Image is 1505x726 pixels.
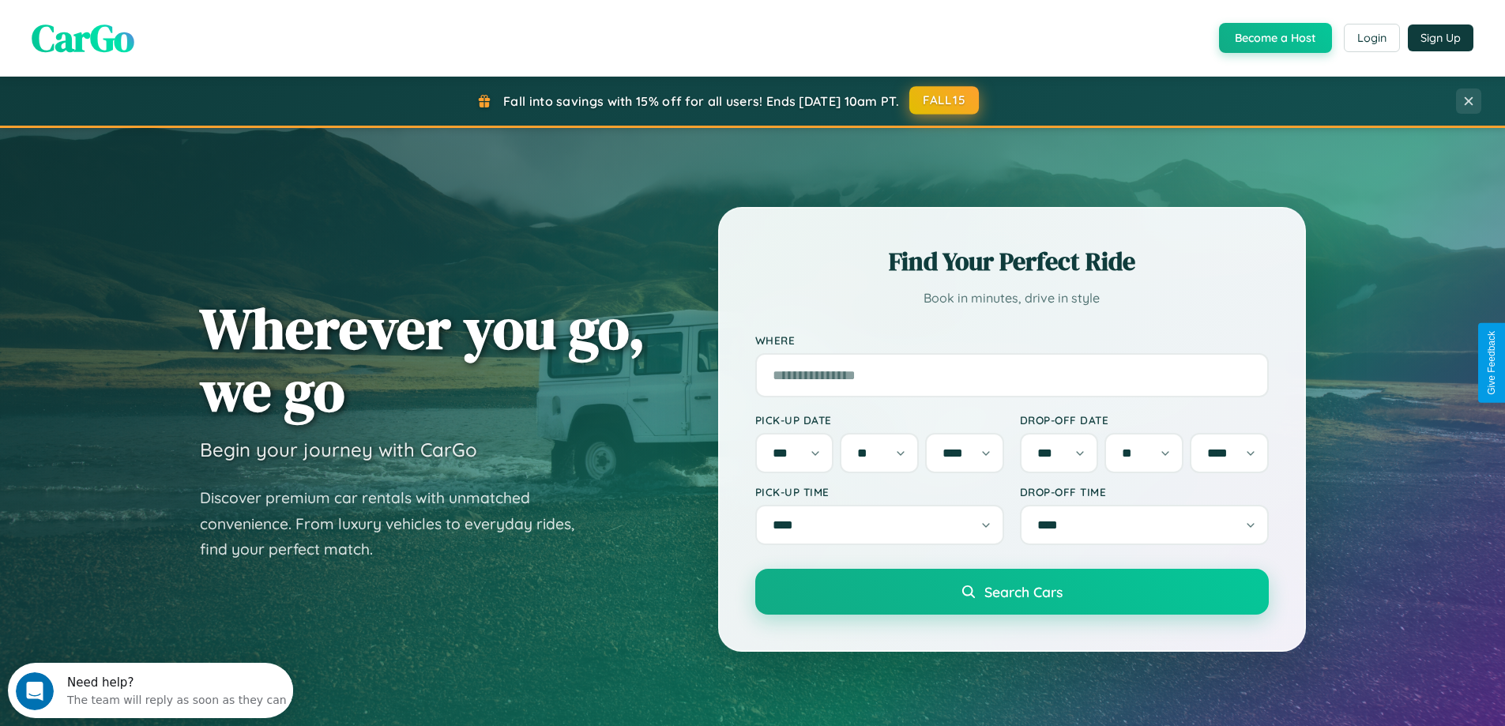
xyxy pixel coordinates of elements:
[984,583,1063,600] span: Search Cars
[1020,413,1269,427] label: Drop-off Date
[503,93,899,109] span: Fall into savings with 15% off for all users! Ends [DATE] 10am PT.
[755,333,1269,347] label: Where
[1408,24,1473,51] button: Sign Up
[755,287,1269,310] p: Book in minutes, drive in style
[6,6,294,50] div: Open Intercom Messenger
[200,438,477,461] h3: Begin your journey with CarGo
[1344,24,1400,52] button: Login
[32,12,134,64] span: CarGo
[200,485,595,562] p: Discover premium car rentals with unmatched convenience. From luxury vehicles to everyday rides, ...
[1486,331,1497,395] div: Give Feedback
[16,672,54,710] iframe: Intercom live chat
[59,26,279,43] div: The team will reply as soon as they can
[755,413,1004,427] label: Pick-up Date
[1020,485,1269,498] label: Drop-off Time
[200,297,645,422] h1: Wherever you go, we go
[1219,23,1332,53] button: Become a Host
[909,86,979,115] button: FALL15
[59,13,279,26] div: Need help?
[755,244,1269,279] h2: Find Your Perfect Ride
[755,569,1269,615] button: Search Cars
[755,485,1004,498] label: Pick-up Time
[8,663,293,718] iframe: Intercom live chat discovery launcher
